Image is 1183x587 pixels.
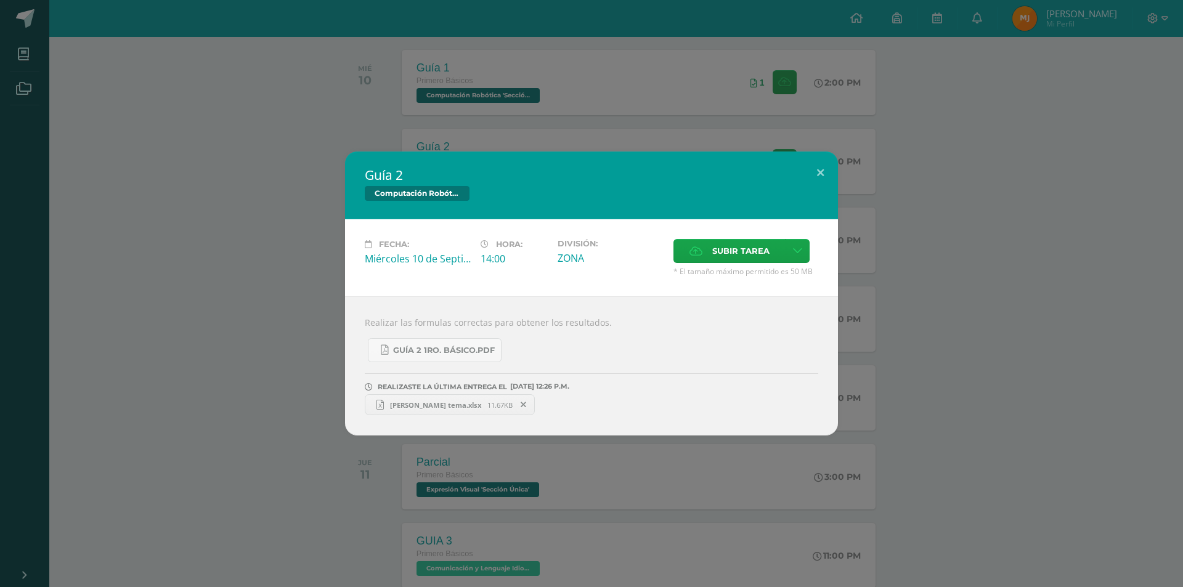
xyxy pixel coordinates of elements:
[558,239,664,248] label: División:
[365,394,535,415] a: [PERSON_NAME] tema.xlsx 11.67KB
[507,386,569,387] span: [DATE] 12:26 P.M.
[365,186,470,201] span: Computación Robótica
[673,266,818,277] span: * El tamaño máximo permitido es 50 MB
[345,296,838,435] div: Realizar las formulas correctas para obtener los resultados.
[712,240,770,262] span: Subir tarea
[558,251,664,265] div: ZONA
[513,398,534,411] span: Remover entrega
[803,152,838,193] button: Close (Esc)
[481,252,548,265] div: 14:00
[487,400,513,410] span: 11.67KB
[368,338,502,362] a: Guía 2 1ro. Básico.pdf
[384,400,487,410] span: [PERSON_NAME] tema.xlsx
[365,252,471,265] div: Miércoles 10 de Septiembre
[379,240,409,249] span: Fecha:
[378,383,507,391] span: REALIZASTE LA ÚLTIMA ENTREGA EL
[365,166,818,184] h2: Guía 2
[496,240,522,249] span: Hora:
[393,346,495,355] span: Guía 2 1ro. Básico.pdf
